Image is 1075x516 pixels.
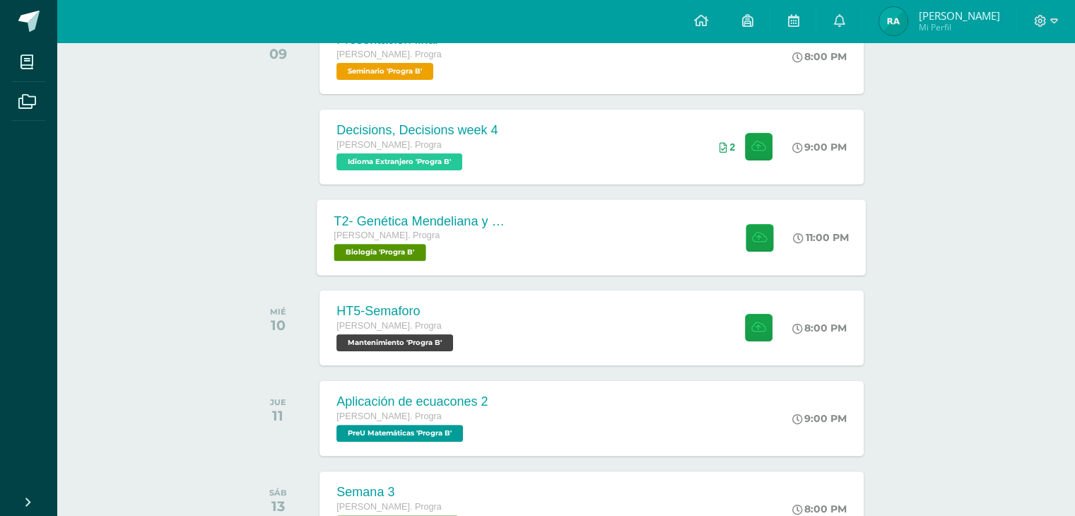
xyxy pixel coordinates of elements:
div: JUE [270,397,286,407]
div: MIÉ [270,307,286,317]
span: Mantenimiento 'Progra B' [336,334,453,351]
span: [PERSON_NAME]. Progra [336,411,441,421]
span: 2 [729,141,735,153]
div: HT5-Semaforo [336,304,457,319]
div: 11:00 PM [794,231,850,244]
div: 9:00 PM [792,141,847,153]
span: Biología 'Progra B' [334,244,426,261]
span: Seminario 'Progra B' [336,63,433,80]
div: T2- Genética Mendeliana y sus aplicaciones [334,213,505,228]
div: Aplicación de ecuacones 2 [336,394,488,409]
div: 10 [270,317,286,334]
div: 8:00 PM [792,322,847,334]
div: Archivos entregados [719,141,735,153]
span: [PERSON_NAME]. Progra [336,49,441,59]
div: 09 [268,45,288,62]
div: 8:00 PM [792,50,847,63]
div: Decisions, Decisions week 4 [336,123,498,138]
span: Idioma Extranjero 'Progra B' [336,153,462,170]
img: 0737a3b2d64831eadad20261ff3a3507.png [879,7,907,35]
div: SÁB [269,488,287,498]
div: 8:00 PM [792,503,847,515]
div: 9:00 PM [792,412,847,425]
div: 13 [269,498,287,515]
div: Semana 3 [336,485,462,500]
span: [PERSON_NAME]. Progra [336,321,441,331]
span: [PERSON_NAME]. Progra [336,502,441,512]
span: [PERSON_NAME] [918,8,999,23]
span: PreU Matemáticas 'Progra B' [336,425,463,442]
span: [PERSON_NAME]. Progra [334,230,440,240]
span: Mi Perfil [918,21,999,33]
div: 11 [270,407,286,424]
span: [PERSON_NAME]. Progra [336,140,441,150]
